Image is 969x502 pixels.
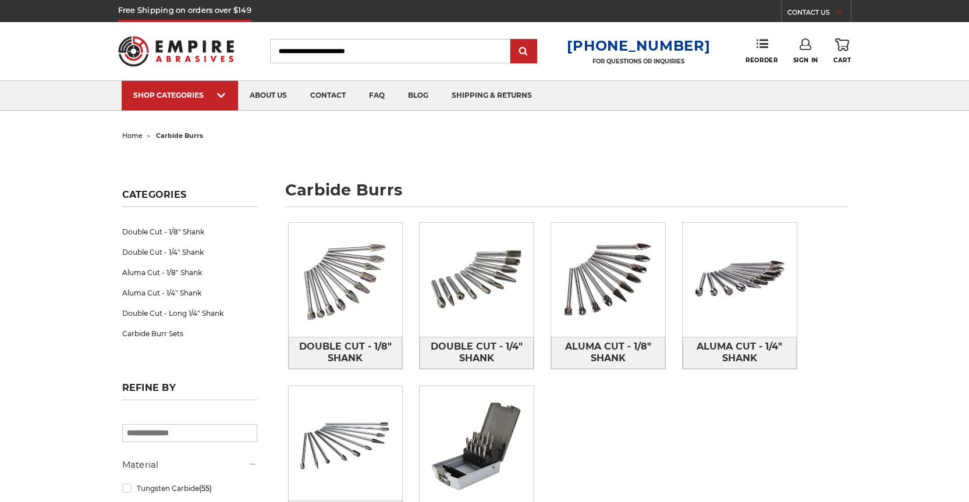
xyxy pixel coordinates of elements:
img: Aluma Cut - 1/8" Shank [551,223,665,337]
input: Submit [512,40,535,63]
a: contact [299,81,357,111]
img: Double Cut - 1/4" Shank [420,223,534,337]
h5: Categories [122,189,257,207]
a: Reorder [746,38,778,63]
a: Aluma Cut - 1/4" Shank [122,283,257,303]
a: Double Cut - Long 1/4" Shank [122,303,257,323]
img: Double Cut - Long 1/4" Shank [289,386,403,500]
a: Aluma Cut - 1/4" Shank [683,337,797,369]
a: [PHONE_NUMBER] [567,37,710,54]
img: Double Cut - 1/8" Shank [289,223,403,337]
a: Carbide Burr Sets [122,323,257,344]
span: carbide burrs [156,131,203,140]
a: CONTACT US [787,6,851,22]
a: home [122,131,143,140]
a: Cart [833,38,851,64]
span: Reorder [746,56,778,64]
a: Aluma Cut - 1/8" Shank [122,262,257,283]
a: Double Cut - 1/8" Shank [122,222,257,242]
a: shipping & returns [440,81,544,111]
h1: carbide burrs [285,182,847,207]
h5: Material [122,458,257,472]
span: Cart [833,56,851,64]
a: Double Cut - 1/8" Shank [289,337,403,369]
span: Double Cut - 1/8" Shank [289,337,402,368]
a: Aluma Cut - 1/8" Shank [551,337,665,369]
span: (55) [199,484,212,493]
a: about us [238,81,299,111]
img: Empire Abrasives [118,29,235,74]
span: Aluma Cut - 1/8" Shank [552,337,665,368]
span: Double Cut - 1/4" Shank [420,337,533,368]
a: Double Cut - 1/4" Shank [122,242,257,262]
img: Aluma Cut - 1/4" Shank [683,223,797,337]
div: SHOP CATEGORIES [133,91,226,99]
h5: Refine by [122,382,257,400]
span: Aluma Cut - 1/4" Shank [683,337,796,368]
span: Sign In [793,56,818,64]
p: FOR QUESTIONS OR INQUIRIES [567,58,710,65]
a: Tungsten Carbide [122,478,257,499]
a: faq [357,81,396,111]
a: Double Cut - 1/4" Shank [420,337,534,369]
a: blog [396,81,440,111]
